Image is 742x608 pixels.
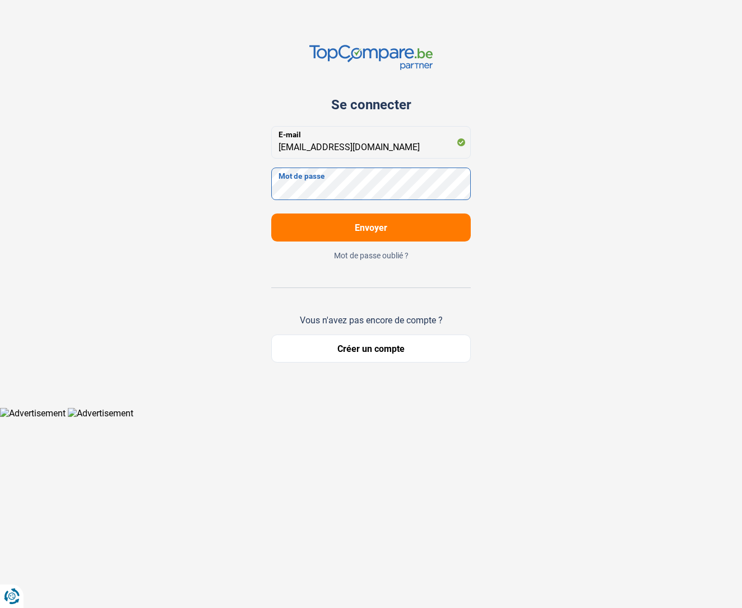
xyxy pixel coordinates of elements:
[355,222,387,233] span: Envoyer
[271,214,471,242] button: Envoyer
[271,315,471,326] div: Vous n'avez pas encore de compte ?
[271,250,471,261] button: Mot de passe oublié ?
[271,335,471,363] button: Créer un compte
[68,408,133,419] img: Advertisement
[309,45,433,70] img: TopCompare.be
[271,97,471,113] div: Se connecter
